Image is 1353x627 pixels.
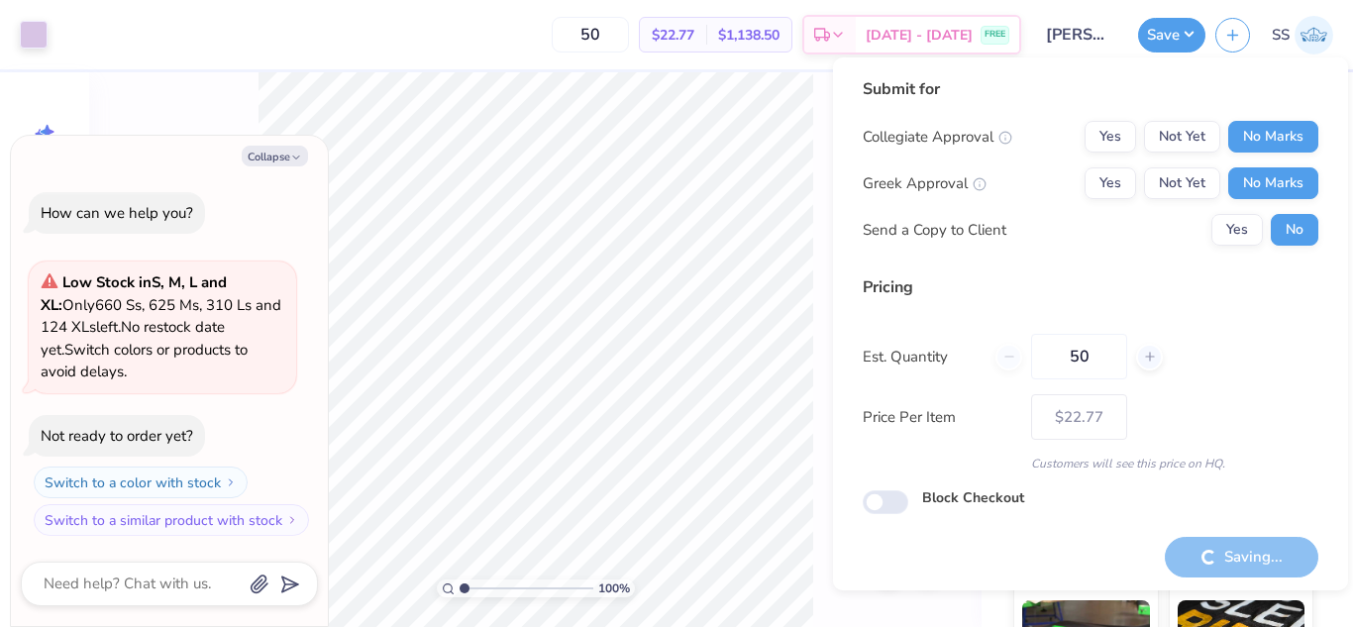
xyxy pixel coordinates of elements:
strong: Low Stock in S, M, L and XL : [41,272,227,315]
div: Pricing [863,275,1318,299]
button: Collapse [242,146,308,166]
input: Untitled Design [1031,15,1128,54]
span: $22.77 [652,25,694,46]
div: Customers will see this price on HQ. [863,455,1318,472]
span: Only 660 Ss, 625 Ms, 310 Ls and 124 XLs left. Switch colors or products to avoid delays. [41,272,281,381]
div: Collegiate Approval [863,126,1012,149]
button: Switch to a similar product with stock [34,504,309,536]
img: Sakshi Solanki [1295,16,1333,54]
div: Send a Copy to Client [863,219,1006,242]
button: Yes [1211,214,1263,246]
button: Yes [1085,121,1136,153]
button: Save [1138,18,1205,52]
span: No restock date yet. [41,317,225,360]
button: Not Yet [1144,121,1220,153]
input: – – [552,17,629,52]
span: $1,138.50 [718,25,780,46]
button: Yes [1085,167,1136,199]
div: Submit for [863,77,1318,101]
span: [DATE] - [DATE] [866,25,973,46]
label: Block Checkout [922,487,1024,508]
label: Price Per Item [863,406,1016,429]
button: Switch to a color with stock [34,467,248,498]
button: No Marks [1228,167,1318,199]
img: Switch to a similar product with stock [286,514,298,526]
button: No [1271,214,1318,246]
span: SS [1272,24,1290,47]
button: No Marks [1228,121,1318,153]
span: FREE [985,28,1005,42]
span: 100 % [598,579,630,597]
div: Greek Approval [863,172,987,195]
div: Not ready to order yet? [41,426,193,446]
img: Switch to a color with stock [225,476,237,488]
div: How can we help you? [41,203,193,223]
label: Est. Quantity [863,346,981,368]
button: Not Yet [1144,167,1220,199]
a: SS [1272,16,1333,54]
input: – – [1031,334,1127,379]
